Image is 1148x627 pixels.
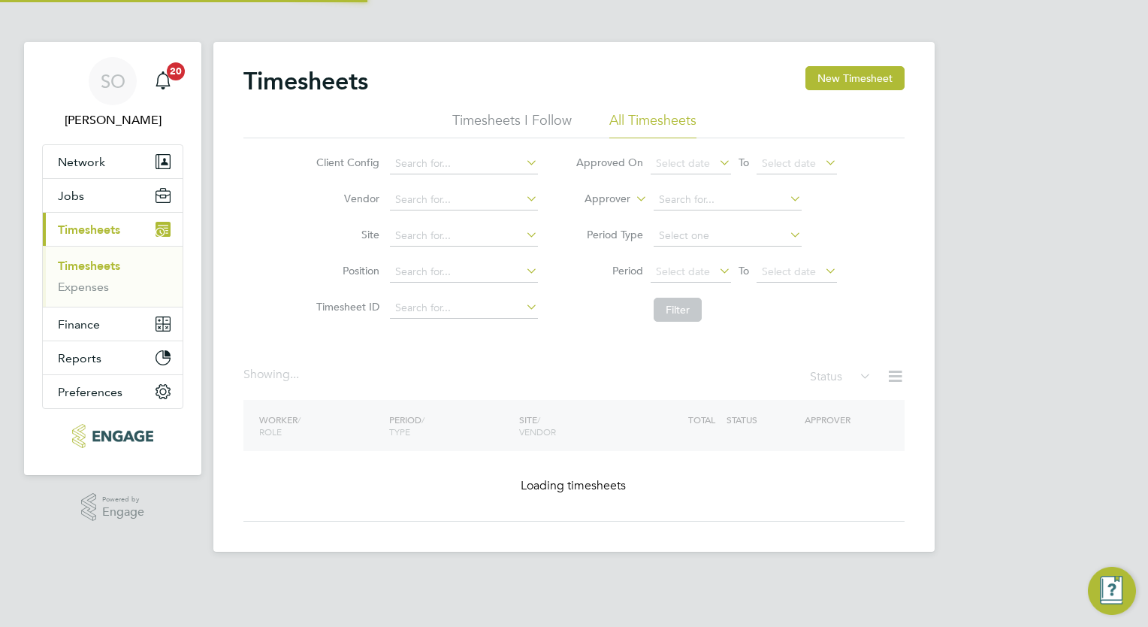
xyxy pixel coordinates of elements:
[58,317,100,332] span: Finance
[42,57,183,129] a: SO[PERSON_NAME]
[576,228,643,241] label: Period Type
[312,300,379,313] label: Timesheet ID
[563,192,630,207] label: Approver
[576,264,643,277] label: Period
[43,179,183,212] button: Jobs
[734,153,754,172] span: To
[452,111,572,138] li: Timesheets I Follow
[312,192,379,205] label: Vendor
[43,341,183,374] button: Reports
[390,189,538,211] input: Search for...
[390,226,538,247] input: Search for...
[656,156,710,170] span: Select date
[72,424,153,448] img: peacerecruitment-logo-retina.png
[43,307,183,341] button: Finance
[43,375,183,408] button: Preferences
[102,506,144,519] span: Engage
[805,66,905,90] button: New Timesheet
[243,367,302,383] div: Showing
[390,262,538,283] input: Search for...
[167,62,185,80] span: 20
[654,298,702,322] button: Filter
[42,424,183,448] a: Go to home page
[102,493,144,506] span: Powered by
[148,57,178,105] a: 20
[58,385,122,399] span: Preferences
[58,189,84,203] span: Jobs
[81,493,145,522] a: Powered byEngage
[390,298,538,319] input: Search for...
[42,111,183,129] span: Scott O'Malley
[312,264,379,277] label: Position
[734,261,754,280] span: To
[390,153,538,174] input: Search for...
[43,213,183,246] button: Timesheets
[654,189,802,211] input: Search for...
[576,156,643,169] label: Approved On
[609,111,696,138] li: All Timesheets
[762,265,816,278] span: Select date
[1088,567,1136,615] button: Engage Resource Center
[656,265,710,278] span: Select date
[58,280,109,294] a: Expenses
[312,228,379,241] label: Site
[43,246,183,307] div: Timesheets
[101,71,125,91] span: SO
[58,259,120,273] a: Timesheets
[290,367,299,382] span: ...
[654,226,802,247] input: Select one
[810,367,875,388] div: Status
[43,145,183,178] button: Network
[762,156,816,170] span: Select date
[312,156,379,169] label: Client Config
[243,66,368,96] h2: Timesheets
[58,155,105,169] span: Network
[58,223,120,237] span: Timesheets
[24,42,201,475] nav: Main navigation
[58,351,101,365] span: Reports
